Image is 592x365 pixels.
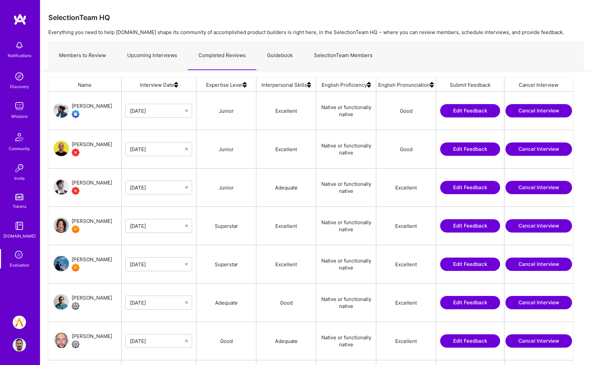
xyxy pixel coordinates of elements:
[440,219,500,233] button: Edit Feedback
[256,284,316,322] div: Good
[8,52,31,59] div: Notifications
[15,194,23,200] img: tokens
[440,181,500,194] button: Edit Feedback
[505,334,572,348] button: Cancel Interview
[436,78,504,91] div: Submit Feedback
[505,258,572,271] button: Cancel Interview
[256,78,316,91] div: Interpersonal Skills
[243,78,247,91] img: sort
[10,83,29,90] div: Discovery
[48,29,584,36] p: Everything you need to help [DOMAIN_NAME] shape its community of accomplished product builders is...
[54,332,112,350] a: User Avatar[PERSON_NAME]Limited Access
[3,233,36,240] div: [DOMAIN_NAME]
[440,296,500,309] button: Edit Feedback
[256,92,316,130] div: Excellent
[72,256,112,264] div: [PERSON_NAME]
[72,302,80,310] img: Limited Access
[11,338,28,352] a: User Avatar
[376,207,436,245] div: Excellent
[430,78,434,91] img: sort
[72,332,112,340] div: [PERSON_NAME]
[303,41,383,70] a: SelectionTeam Members
[72,179,112,187] div: [PERSON_NAME]
[14,175,25,182] div: Invite
[13,161,26,175] img: Invite
[505,104,572,117] button: Cancel Interview
[72,110,80,118] img: Evaluation Call Booked
[316,78,376,91] div: English Proficiency
[13,203,26,210] div: Tokens
[72,102,112,110] div: [PERSON_NAME]
[256,168,316,207] div: Adequate
[376,168,436,207] div: Excellent
[54,102,112,119] a: User Avatar[PERSON_NAME]Evaluation Call Booked
[307,78,311,91] img: sort
[256,130,316,168] div: Excellent
[72,148,80,156] img: Unqualified
[316,245,376,283] div: Native or functionally native
[316,207,376,245] div: Native or functionally native
[196,245,256,283] div: Superstar
[122,78,196,91] div: Interview Date
[188,41,256,70] a: Completed Reviews
[316,168,376,207] div: Native or functionally native
[13,219,26,233] img: guide book
[48,78,122,91] div: Name
[13,70,26,83] img: discovery
[376,322,436,360] div: Excellent
[316,322,376,360] div: Native or functionally native
[54,140,112,158] a: User Avatar[PERSON_NAME]Unqualified
[440,142,500,156] button: Edit Feedback
[48,41,117,70] a: Members to Review
[13,316,26,329] img: A.Team // Selection Team - help us grow the community!
[10,262,29,269] div: Evaluation
[72,187,80,195] img: Unqualified
[316,284,376,322] div: Native or functionally native
[54,217,112,235] a: User Avatar[PERSON_NAME]Exceptional A.Teamer
[130,338,185,344] input: Select Date...
[72,264,80,272] img: Exceptional A.Teamer
[54,333,69,348] img: User Avatar
[130,261,185,268] input: Select Date...
[130,146,185,152] input: Select Date...
[54,179,69,195] img: User Avatar
[376,130,436,168] div: Good
[54,141,69,156] img: User Avatar
[54,102,69,118] img: User Avatar
[440,258,500,271] button: Edit Feedback
[130,107,185,114] input: Select Date...
[11,316,28,329] a: A.Team // Selection Team - help us grow the community!
[316,92,376,130] div: Native or functionally native
[54,294,112,311] a: User Avatar[PERSON_NAME]Limited Access
[367,78,371,91] img: sort
[196,207,256,245] div: Superstar
[256,245,316,283] div: Excellent
[130,223,185,229] input: Select Date...
[316,130,376,168] div: Native or functionally native
[504,78,573,91] div: Cancel Interview
[54,218,69,233] img: User Avatar
[256,207,316,245] div: Excellent
[11,113,28,120] div: Missions
[72,140,112,148] div: [PERSON_NAME]
[376,92,436,130] div: Good
[196,322,256,360] div: Good
[196,130,256,168] div: Junior
[9,145,30,152] div: Community
[505,219,572,233] button: Cancel Interview
[376,245,436,283] div: Excellent
[196,78,256,91] div: Expertise Level
[376,284,436,322] div: Excellent
[440,104,500,117] button: Edit Feedback
[376,78,436,91] div: English Pronunciation
[72,225,80,233] img: Exceptional A.Teamer
[196,168,256,207] div: Junior
[256,322,316,360] div: Adequate
[440,334,500,348] button: Edit Feedback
